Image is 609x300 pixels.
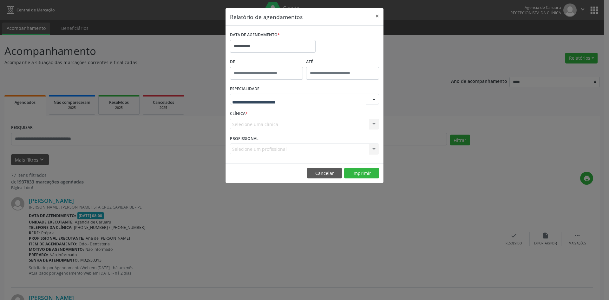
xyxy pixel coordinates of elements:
[230,13,303,21] h5: Relatório de agendamentos
[371,8,383,24] button: Close
[230,84,259,94] label: ESPECIALIDADE
[306,57,379,67] label: ATÉ
[230,30,280,40] label: DATA DE AGENDAMENTO
[230,57,303,67] label: De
